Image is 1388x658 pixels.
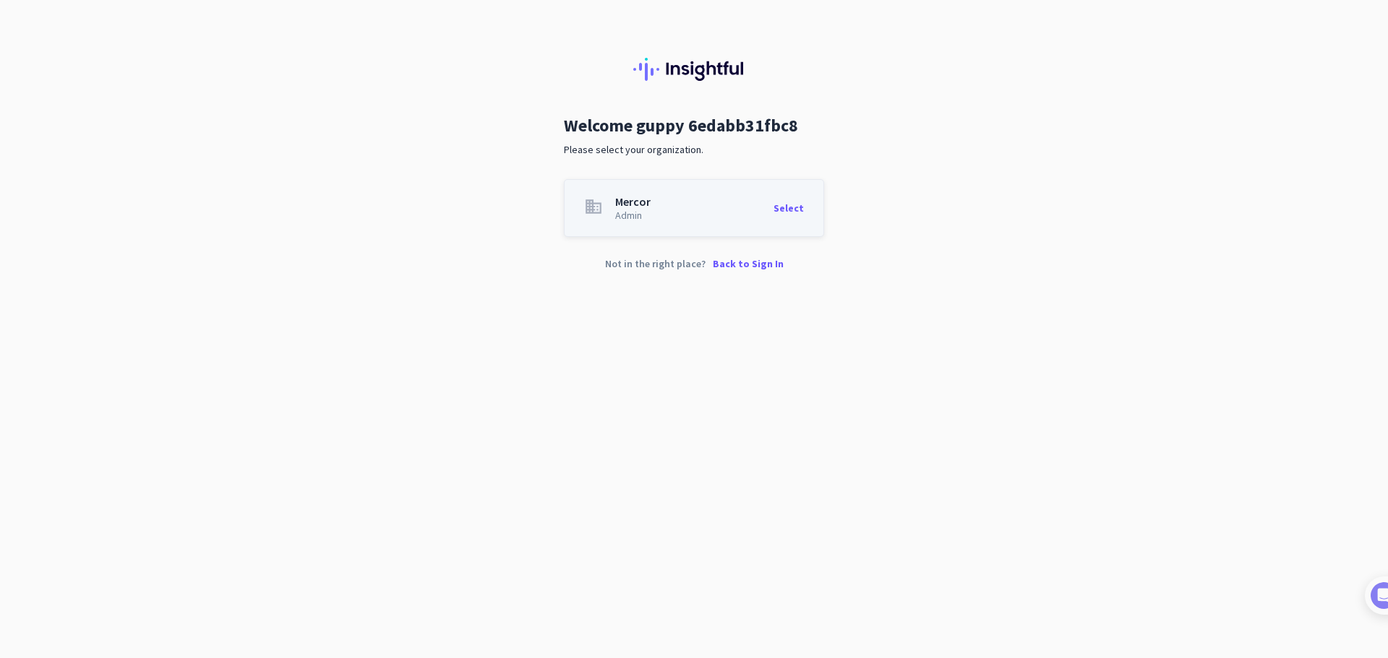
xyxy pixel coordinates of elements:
h2: Welcome guppy 6edabb31fbc8 [564,117,824,134]
div: Select [774,196,804,220]
p: Please select your organization. [564,143,824,156]
div: Admin [615,210,651,220]
img: Insightful [633,58,755,81]
p: Back to Sign In [713,259,784,269]
div: Mercor [615,196,651,207]
span: business [584,197,603,216]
